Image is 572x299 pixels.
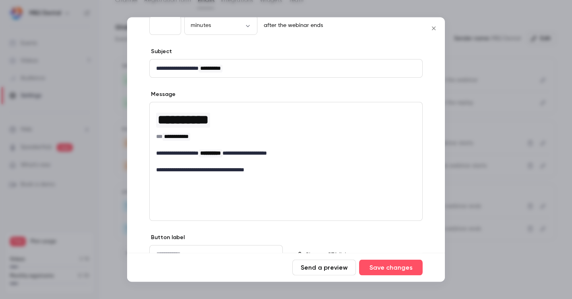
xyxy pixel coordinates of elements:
button: Close [426,21,442,36]
button: Send a preview [292,260,356,276]
button: Save changes [359,260,423,276]
div: editor [302,246,422,264]
p: after the webinar ends [261,22,323,30]
label: Subject [149,48,172,56]
div: editor [150,103,422,179]
div: minutes [184,21,257,29]
label: Message [149,91,176,99]
label: Button label [149,234,185,242]
div: editor [150,246,282,264]
div: editor [150,60,422,78]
